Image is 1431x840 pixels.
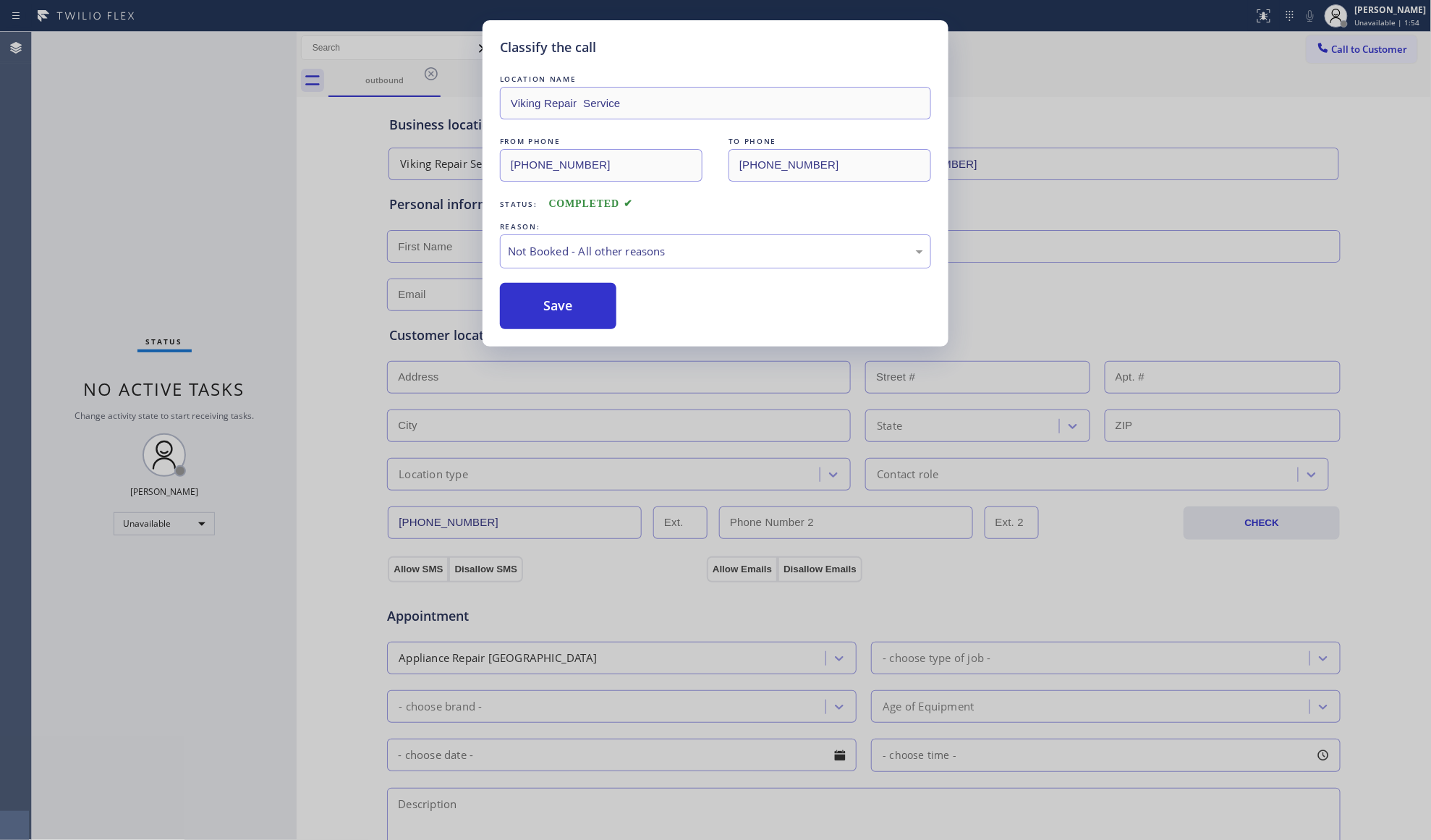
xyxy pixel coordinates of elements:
div: TO PHONE [729,134,931,149]
span: Status: [500,199,538,209]
input: From phone [500,149,702,182]
div: FROM PHONE [500,134,702,149]
div: REASON: [500,219,931,234]
h5: Classify the call [500,38,596,57]
div: Not Booked - All other reasons [508,243,923,260]
span: COMPLETED [549,198,633,209]
div: LOCATION NAME [500,72,931,87]
button: Save [500,283,616,329]
input: To phone [729,149,931,182]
